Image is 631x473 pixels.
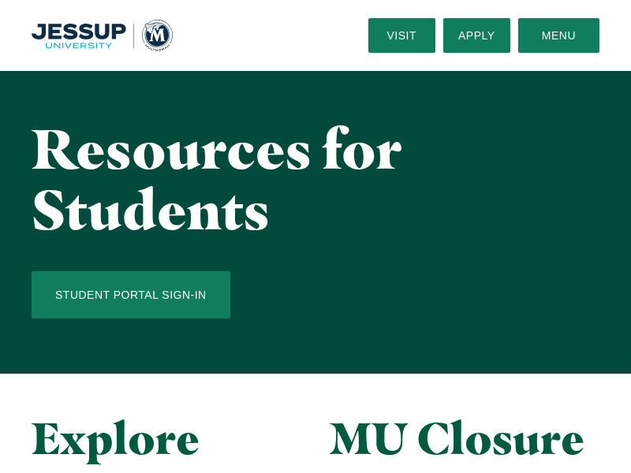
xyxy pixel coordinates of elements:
[32,118,599,240] h1: Resources for Students
[518,18,599,53] button: Menu
[368,18,435,53] a: Visit
[32,20,173,51] img: Multnomah University Logo
[32,413,301,464] h2: Explore
[330,413,599,464] h2: MU Closure
[32,271,230,318] a: Student Portal Sign-In
[443,18,510,53] a: Apply
[32,20,173,51] a: Home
